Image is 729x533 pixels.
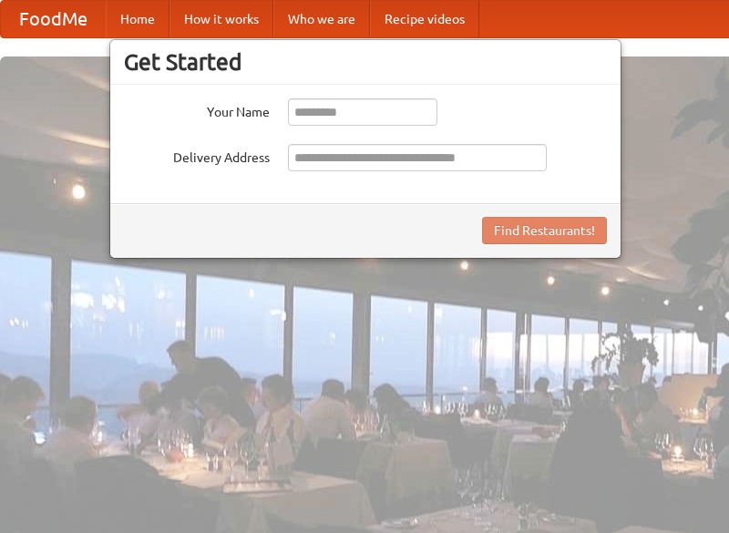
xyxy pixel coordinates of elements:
a: Recipe videos [370,1,479,37]
a: FoodMe [1,1,106,37]
h3: Get Started [124,48,607,76]
button: Find Restaurants! [482,217,607,244]
label: Delivery Address [124,144,270,167]
label: Your Name [124,98,270,121]
a: Home [106,1,169,37]
a: Who we are [273,1,370,37]
a: How it works [169,1,273,37]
